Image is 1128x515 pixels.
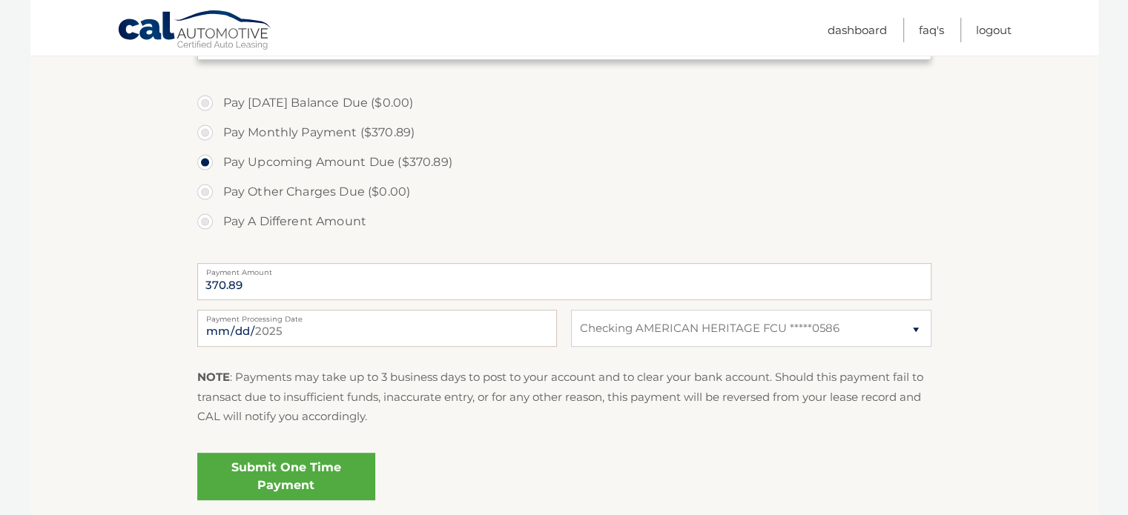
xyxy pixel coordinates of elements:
input: Payment Amount [197,263,931,300]
input: Payment Date [197,310,557,347]
label: Pay A Different Amount [197,207,931,236]
label: Pay [DATE] Balance Due ($0.00) [197,88,931,118]
a: Dashboard [828,18,887,42]
label: Pay Monthly Payment ($370.89) [197,118,931,147]
label: Payment Amount [197,263,931,275]
label: Pay Upcoming Amount Due ($370.89) [197,147,931,177]
p: : Payments may take up to 3 business days to post to your account and to clear your bank account.... [197,368,931,426]
a: Logout [976,18,1012,42]
a: Submit One Time Payment [197,453,375,500]
a: Cal Automotive [117,10,273,53]
a: FAQ's [919,18,944,42]
strong: NOTE [197,370,230,384]
label: Pay Other Charges Due ($0.00) [197,177,931,207]
label: Payment Processing Date [197,310,557,322]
